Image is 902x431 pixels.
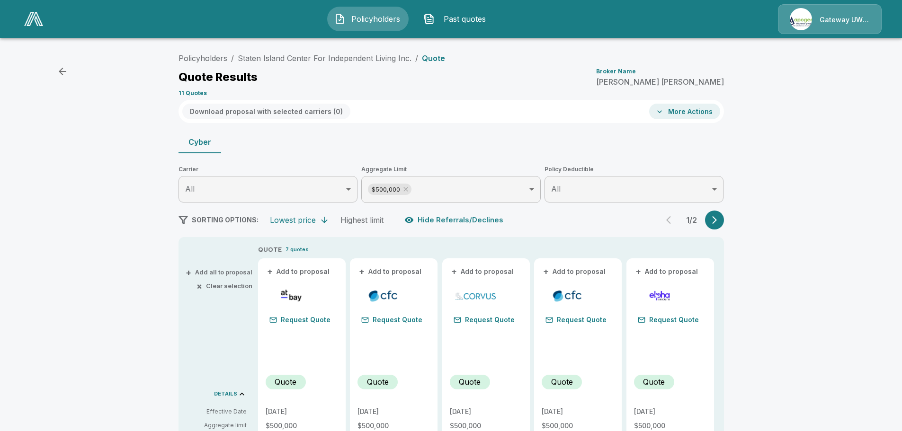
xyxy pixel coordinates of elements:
[179,53,445,64] nav: breadcrumb
[238,53,411,63] a: Staten Island Center For Independent Living Inc.
[634,422,706,429] p: $500,000
[179,90,207,96] p: 11 Quotes
[451,268,457,275] span: +
[186,421,247,430] p: Aggregate limit
[327,7,409,31] button: Policyholders IconPolicyholders
[551,376,573,387] p: Quote
[542,408,614,415] p: [DATE]
[188,269,252,275] button: +Add all to proposal
[359,268,365,275] span: +
[459,376,481,387] p: Quote
[542,422,614,429] p: $500,000
[596,78,724,86] p: [PERSON_NAME] [PERSON_NAME]
[269,289,313,303] img: atbaycybersurplus
[682,216,701,224] p: 1 / 2
[361,165,541,174] span: Aggregate Limit
[368,184,411,195] div: $500,000
[450,313,518,326] button: Request Quote
[340,215,384,225] div: Highest limit
[423,13,435,25] img: Past quotes Icon
[635,268,641,275] span: +
[266,313,334,326] button: Request Quote
[186,407,247,416] p: Effective Date
[634,266,700,277] button: +Add to proposal
[450,266,516,277] button: +Add to proposal
[349,13,402,25] span: Policyholders
[185,184,195,194] span: All
[634,408,706,415] p: [DATE]
[275,376,296,387] p: Quote
[179,71,258,83] p: Quote Results
[450,422,522,429] p: $500,000
[196,283,202,289] span: ×
[182,104,350,119] button: Download proposal with selected carriers (0)
[214,391,237,396] p: DETAILS
[545,289,589,303] img: cfccyberadmitted
[438,13,491,25] span: Past quotes
[266,266,332,277] button: +Add to proposal
[357,266,424,277] button: +Add to proposal
[334,13,346,25] img: Policyholders Icon
[422,54,445,62] p: Quote
[415,53,418,64] li: /
[649,104,720,119] button: More Actions
[357,422,430,429] p: $500,000
[198,283,252,289] button: ×Clear selection
[368,184,404,195] span: $500,000
[192,216,259,224] span: SORTING OPTIONS:
[179,53,227,63] a: Policyholders
[179,131,221,153] button: Cyber
[542,266,608,277] button: +Add to proposal
[24,12,43,26] img: AA Logo
[267,268,273,275] span: +
[402,211,507,229] button: Hide Referrals/Declines
[286,246,309,254] p: 7 quotes
[551,184,561,194] span: All
[543,268,549,275] span: +
[231,53,234,64] li: /
[179,165,358,174] span: Carrier
[266,422,338,429] p: $500,000
[266,408,338,415] p: [DATE]
[270,215,316,225] div: Lowest price
[542,313,610,326] button: Request Quote
[454,289,498,303] img: corvuscybersurplus
[450,408,522,415] p: [DATE]
[643,376,665,387] p: Quote
[545,165,724,174] span: Policy Deductible
[596,69,636,74] p: Broker Name
[638,289,682,303] img: elphacyberenhanced
[367,376,389,387] p: Quote
[357,313,426,326] button: Request Quote
[361,289,405,303] img: cfccyber
[357,408,430,415] p: [DATE]
[258,245,282,255] p: QUOTE
[416,7,498,31] button: Past quotes IconPast quotes
[634,313,703,326] button: Request Quote
[186,269,191,275] span: +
